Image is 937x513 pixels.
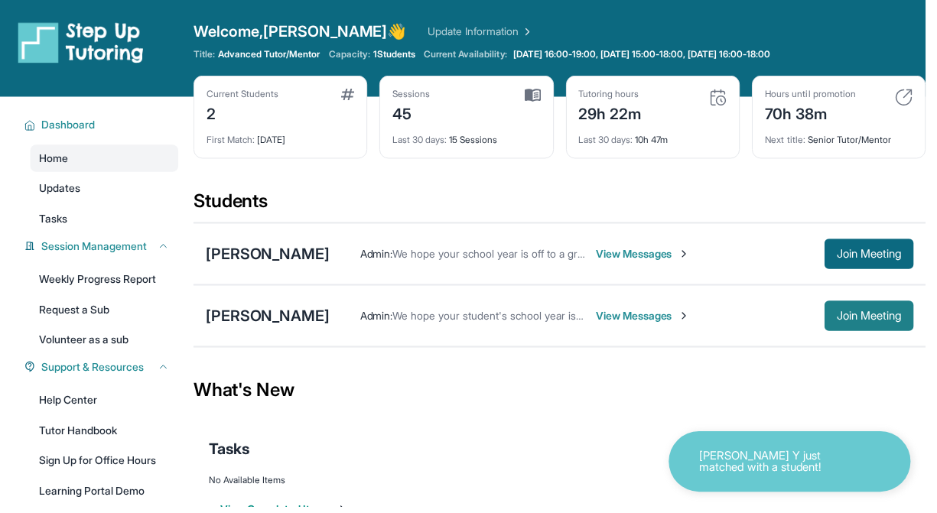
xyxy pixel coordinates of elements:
[397,102,435,126] div: 45
[835,242,925,272] button: Join Meeting
[36,242,171,257] button: Session Management
[196,191,937,225] div: Students
[520,49,780,61] span: [DATE] 16:00-19:00, [DATE] 15:00-18:00, [DATE] 16:00-18:00
[31,269,181,297] a: Weekly Progress Report
[196,361,937,428] div: What's New
[18,21,145,64] img: logo
[586,135,641,147] span: Last 30 days :
[397,89,435,102] div: Sessions
[31,177,181,205] a: Updates
[586,126,736,148] div: 10h 47m
[208,309,333,330] div: [PERSON_NAME]
[209,89,281,102] div: Current Students
[40,214,68,229] span: Tasks
[378,49,421,61] span: 1 Students
[36,364,171,379] button: Support & Resources
[333,49,375,61] span: Capacity:
[603,312,698,327] span: View Messages
[42,119,96,135] span: Dashboard
[603,249,698,265] span: View Messages
[31,391,181,419] a: Help Center
[429,49,513,61] span: Current Availability:
[397,135,452,147] span: Last 30 days :
[196,21,412,43] span: Welcome, [PERSON_NAME] 👋
[40,153,69,168] span: Home
[364,313,397,326] span: Admin :
[847,315,913,324] span: Join Meeting
[774,126,924,148] div: Senior Tutor/Mentor
[686,251,698,263] img: Chevron-Right
[208,246,333,268] div: [PERSON_NAME]
[531,89,548,103] img: card
[774,135,815,147] span: Next title :
[36,119,171,135] button: Dashboard
[835,304,925,335] button: Join Meeting
[517,49,783,61] a: [DATE] 16:00-19:00, [DATE] 15:00-18:00, [DATE] 16:00-18:00
[31,422,181,450] a: Tutor Handbook
[211,480,922,492] div: No Available Items
[525,24,540,40] img: Chevron Right
[220,49,323,61] span: Advanced Tutor/Mentor
[847,252,913,261] span: Join Meeting
[31,453,181,480] a: Sign Up for Office Hours
[345,89,359,102] img: card
[31,300,181,327] a: Request a Sub
[209,102,281,126] div: 2
[686,313,698,326] img: Chevron-Right
[586,89,650,102] div: Tutoring hours
[586,102,650,126] div: 29h 22m
[717,89,736,108] img: card
[31,483,181,511] a: Learning Portal Demo
[433,24,540,40] a: Update Information
[211,443,253,465] span: Tasks
[774,102,866,126] div: 70h 38m
[31,147,181,174] a: Home
[40,183,82,199] span: Updates
[774,89,866,102] div: Hours until promotion
[397,126,547,148] div: 15 Sessions
[196,49,217,61] span: Title:
[31,330,181,358] a: Volunteer as a sub
[364,250,397,263] span: Admin :
[209,126,359,148] div: [DATE]
[906,89,924,108] img: card
[42,242,148,257] span: Session Management
[31,208,181,235] a: Tasks
[209,135,258,147] span: First Match :
[42,364,145,379] span: Support & Resources
[708,455,861,480] p: [PERSON_NAME] Y just matched with a student!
